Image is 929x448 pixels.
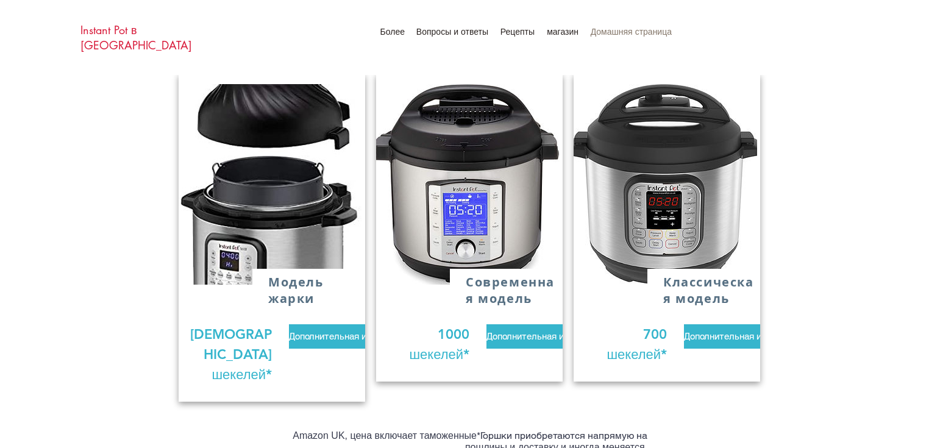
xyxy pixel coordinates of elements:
a: Дополнительная информация [486,324,611,349]
a: Вопросы и ответы [411,23,494,41]
a: Рецепты [494,23,541,41]
img: Instant Pot Duo Crisp.jpg [176,84,362,285]
a: Дополнительная информация [289,324,414,349]
font: Модель жарки [268,274,324,307]
font: Более [380,26,405,37]
a: Домашняя страница [585,23,678,41]
font: Дополнительная информация [289,331,414,341]
font: магазин [547,26,578,37]
img: дуэт 6л.jpg [571,84,757,285]
font: Классическая модель [663,274,754,307]
font: Дополнительная информация [486,331,611,341]
font: 1000 шекелей* [409,326,469,363]
font: Современная модель [466,274,555,307]
a: Instant Pot в [GEOGRAPHIC_DATA] [80,23,192,52]
font: [DEMOGRAPHIC_DATA] шекелей* [190,326,272,383]
img: duo evo plus.jpg [373,84,560,285]
a: Дополнительная информация [684,324,809,349]
font: Дополнительная информация [684,331,809,341]
font: Вопросы и ответы [416,26,488,37]
nav: сайт [361,23,678,41]
a: магазин [541,23,585,41]
font: *Горшки приобретаются напрямую на [477,430,647,441]
font: Рецепты [500,26,535,37]
font: Домашняя страница [591,26,672,37]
